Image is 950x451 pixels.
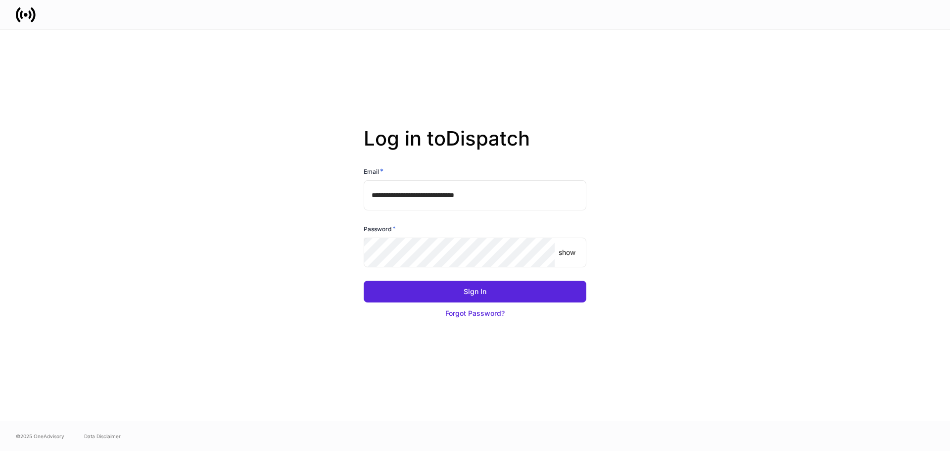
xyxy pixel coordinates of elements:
h6: Email [364,166,383,176]
button: Sign In [364,281,586,302]
h2: Log in to Dispatch [364,127,586,166]
button: Forgot Password? [364,302,586,324]
div: Sign In [464,287,486,297]
div: Forgot Password? [445,308,505,318]
p: show [559,248,575,257]
span: © 2025 OneAdvisory [16,432,64,440]
h6: Password [364,224,396,234]
a: Data Disclaimer [84,432,121,440]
